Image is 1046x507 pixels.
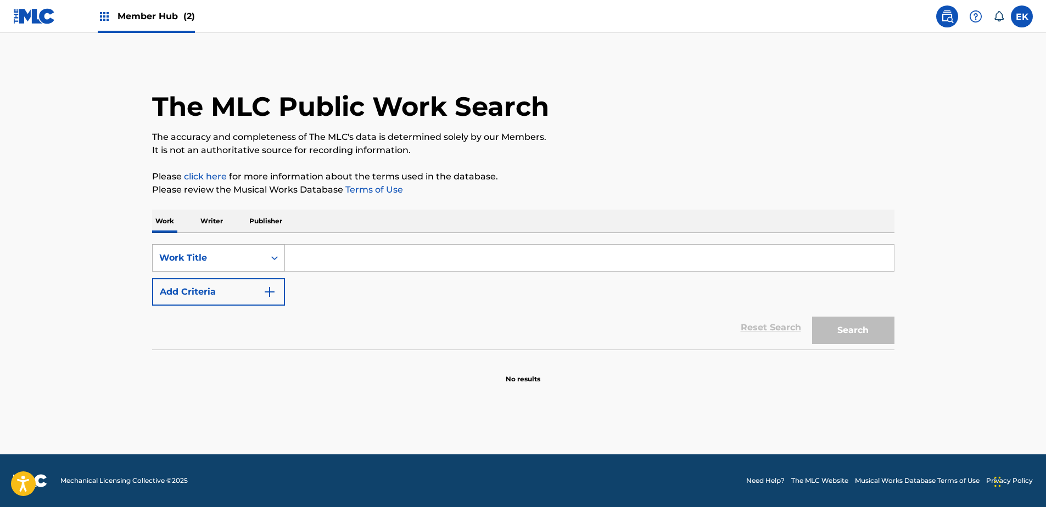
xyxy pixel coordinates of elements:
div: Help [965,5,987,27]
img: MLC Logo [13,8,55,24]
img: logo [13,474,47,487]
span: (2) [183,11,195,21]
form: Search Form [152,244,894,350]
span: Member Hub [118,10,195,22]
div: Drag [994,465,1001,498]
img: help [969,10,982,23]
a: The MLC Website [791,476,848,486]
p: It is not an authoritative source for recording information. [152,144,894,157]
iframe: Chat Widget [991,454,1046,507]
a: Need Help? [746,476,785,486]
div: User Menu [1011,5,1033,27]
img: Top Rightsholders [98,10,111,23]
div: Notifications [993,11,1004,22]
a: Terms of Use [343,184,403,195]
a: click here [184,171,227,182]
img: search [941,10,954,23]
img: 9d2ae6d4665cec9f34b9.svg [263,285,276,298]
p: Publisher [246,210,286,233]
a: Public Search [936,5,958,27]
p: No results [506,361,540,384]
a: Privacy Policy [986,476,1033,486]
p: Writer [197,210,226,233]
p: Please review the Musical Works Database [152,183,894,196]
h1: The MLC Public Work Search [152,90,549,123]
button: Add Criteria [152,278,285,306]
p: The accuracy and completeness of The MLC's data is determined solely by our Members. [152,131,894,144]
div: Work Title [159,251,258,264]
span: Mechanical Licensing Collective © 2025 [60,476,188,486]
a: Musical Works Database Terms of Use [855,476,980,486]
p: Work [152,210,177,233]
p: Please for more information about the terms used in the database. [152,170,894,183]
